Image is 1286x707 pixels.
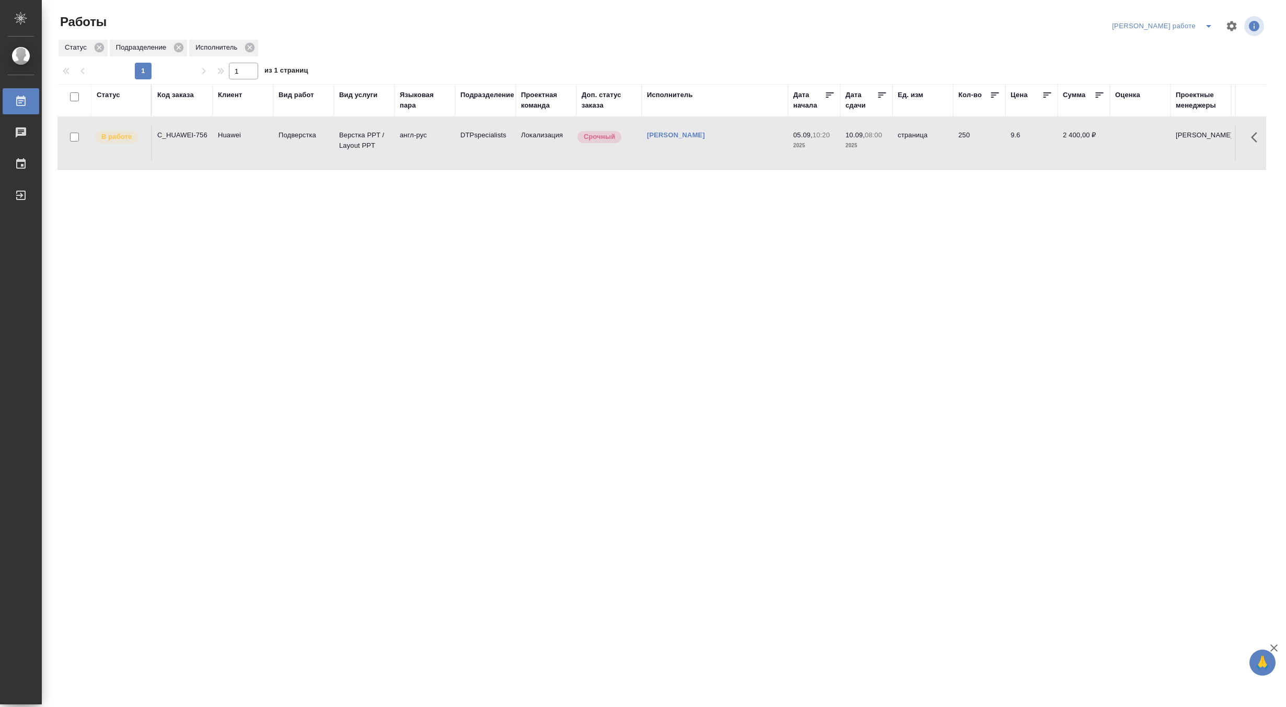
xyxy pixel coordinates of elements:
[1063,90,1085,100] div: Сумма
[1244,16,1266,36] span: Посмотреть информацию
[395,125,455,161] td: англ-рус
[157,130,207,140] div: C_HUAWEI-756
[893,125,953,161] td: страница
[1058,125,1110,161] td: 2 400,00 ₽
[195,42,241,53] p: Исполнитель
[57,14,107,30] span: Работы
[898,90,923,100] div: Ед. изм
[647,90,693,100] div: Исполнитель
[59,40,108,56] div: Статус
[400,90,450,111] div: Языковая пара
[845,131,865,139] p: 10.09,
[279,130,329,140] p: Подверстка
[218,130,268,140] p: Huawei
[958,90,982,100] div: Кол-во
[110,40,187,56] div: Подразделение
[1109,18,1219,34] div: split button
[793,131,813,139] p: 05.09,
[793,140,835,151] p: 2025
[865,131,882,139] p: 08:00
[813,131,830,139] p: 10:20
[339,90,378,100] div: Вид услуги
[516,125,576,161] td: Локализация
[339,130,389,151] p: Верстка PPT / Layout PPT
[1171,125,1231,161] td: [PERSON_NAME]
[1245,125,1270,150] button: Здесь прячутся важные кнопки
[97,90,120,100] div: Статус
[101,132,132,142] p: В работе
[582,90,636,111] div: Доп. статус заказа
[584,132,615,142] p: Срочный
[1254,652,1271,674] span: 🙏
[1115,90,1140,100] div: Оценка
[1005,125,1058,161] td: 9.6
[218,90,242,100] div: Клиент
[279,90,314,100] div: Вид работ
[116,42,170,53] p: Подразделение
[647,131,705,139] a: [PERSON_NAME]
[1176,90,1226,111] div: Проектные менеджеры
[94,130,146,144] div: Исполнитель выполняет работу
[1011,90,1028,100] div: Цена
[157,90,194,100] div: Код заказа
[1219,14,1244,39] span: Настроить таблицу
[65,42,90,53] p: Статус
[793,90,825,111] div: Дата начала
[460,90,514,100] div: Подразделение
[953,125,1005,161] td: 250
[1249,650,1276,676] button: 🙏
[189,40,258,56] div: Исполнитель
[845,90,877,111] div: Дата сдачи
[455,125,516,161] td: DTPspecialists
[264,64,308,79] span: из 1 страниц
[521,90,571,111] div: Проектная команда
[845,140,887,151] p: 2025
